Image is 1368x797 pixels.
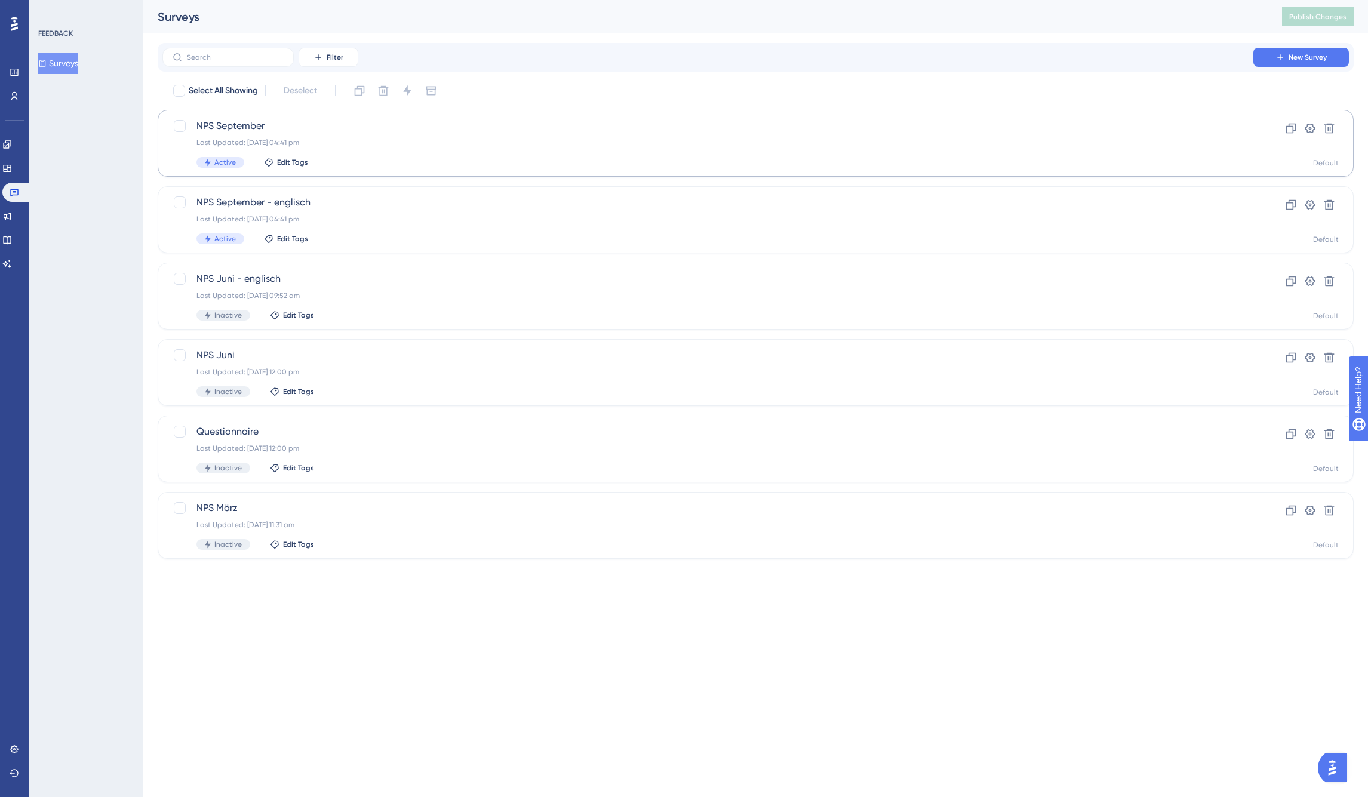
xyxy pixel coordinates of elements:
div: Last Updated: [DATE] 12:00 pm [196,444,1219,453]
button: Edit Tags [264,234,308,244]
span: NPS September [196,119,1219,133]
button: Edit Tags [270,310,314,320]
iframe: UserGuiding AI Assistant Launcher [1318,750,1354,786]
button: Edit Tags [264,158,308,167]
span: Inactive [214,310,242,320]
span: Publish Changes [1289,12,1347,21]
span: Filter [327,53,343,62]
span: NPS Juni [196,348,1219,362]
div: Default [1313,158,1339,168]
div: Last Updated: [DATE] 09:52 am [196,291,1219,300]
div: Default [1313,540,1339,550]
span: Edit Tags [283,540,314,549]
span: Active [214,158,236,167]
div: Default [1313,235,1339,244]
button: Edit Tags [270,387,314,396]
span: Edit Tags [283,387,314,396]
button: Deselect [273,80,328,101]
span: Edit Tags [277,234,308,244]
div: Last Updated: [DATE] 04:41 pm [196,214,1219,224]
div: FEEDBACK [38,29,73,38]
span: NPS März [196,501,1219,515]
span: NPS September - englisch [196,195,1219,210]
span: Active [214,234,236,244]
button: New Survey [1253,48,1349,67]
span: Select All Showing [189,84,258,98]
button: Surveys [38,53,78,74]
span: Inactive [214,387,242,396]
button: Filter [299,48,358,67]
button: Edit Tags [270,463,314,473]
div: Last Updated: [DATE] 04:41 pm [196,138,1219,147]
span: Deselect [284,84,317,98]
input: Search [187,53,284,61]
button: Publish Changes [1282,7,1354,26]
div: Last Updated: [DATE] 11:31 am [196,520,1219,530]
span: Questionnaire [196,424,1219,439]
span: NPS Juni - englisch [196,272,1219,286]
span: Edit Tags [283,310,314,320]
button: Edit Tags [270,540,314,549]
div: Default [1313,387,1339,397]
div: Surveys [158,8,1252,25]
span: Inactive [214,540,242,549]
div: Last Updated: [DATE] 12:00 pm [196,367,1219,377]
span: New Survey [1289,53,1327,62]
span: Edit Tags [283,463,314,473]
div: Default [1313,311,1339,321]
div: Default [1313,464,1339,473]
span: Edit Tags [277,158,308,167]
span: Inactive [214,463,242,473]
span: Need Help? [28,3,75,17]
